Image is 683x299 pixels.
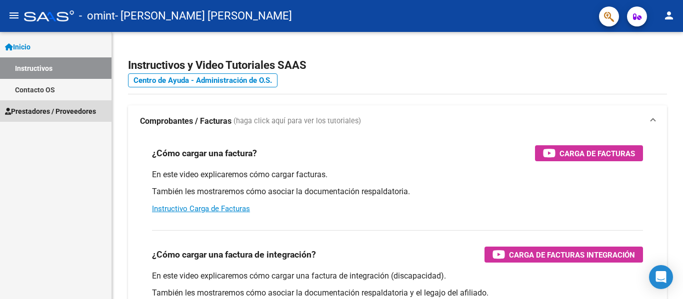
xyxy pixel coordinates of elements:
[233,116,361,127] span: (haga click aquí para ver los tutoriales)
[484,247,643,263] button: Carga de Facturas Integración
[152,146,257,160] h3: ¿Cómo cargar una factura?
[535,145,643,161] button: Carga de Facturas
[509,249,635,261] span: Carga de Facturas Integración
[152,186,643,197] p: También les mostraremos cómo asociar la documentación respaldatoria.
[8,9,20,21] mat-icon: menu
[152,169,643,180] p: En este video explicaremos cómo cargar facturas.
[649,265,673,289] div: Open Intercom Messenger
[152,204,250,213] a: Instructivo Carga de Facturas
[5,106,96,117] span: Prestadores / Proveedores
[5,41,30,52] span: Inicio
[152,248,316,262] h3: ¿Cómo cargar una factura de integración?
[128,56,667,75] h2: Instructivos y Video Tutoriales SAAS
[128,105,667,137] mat-expansion-panel-header: Comprobantes / Facturas (haga click aquí para ver los tutoriales)
[152,271,643,282] p: En este video explicaremos cómo cargar una factura de integración (discapacidad).
[140,116,231,127] strong: Comprobantes / Facturas
[115,5,292,27] span: - [PERSON_NAME] [PERSON_NAME]
[152,288,643,299] p: También les mostraremos cómo asociar la documentación respaldatoria y el legajo del afiliado.
[79,5,115,27] span: - omint
[663,9,675,21] mat-icon: person
[559,147,635,160] span: Carga de Facturas
[128,73,277,87] a: Centro de Ayuda - Administración de O.S.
